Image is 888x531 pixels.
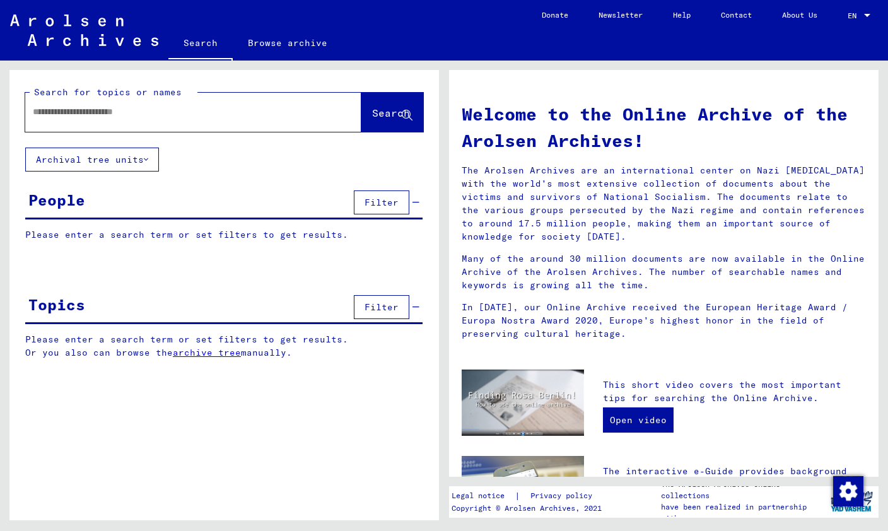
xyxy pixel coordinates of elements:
[10,15,158,46] img: Arolsen_neg.svg
[603,378,866,405] p: This short video covers the most important tips for searching the Online Archive.
[452,489,607,503] div: |
[354,190,409,214] button: Filter
[462,164,866,243] p: The Arolsen Archives are an international center on Nazi [MEDICAL_DATA] with the world’s most ext...
[833,476,863,506] div: Change consent
[661,501,825,524] p: have been realized in partnership with
[462,370,584,436] img: video.jpg
[833,476,863,506] img: Change consent
[462,252,866,292] p: Many of the around 30 million documents are now available in the Online Archive of the Arolsen Ar...
[365,301,399,313] span: Filter
[34,86,182,98] mat-label: Search for topics or names
[848,11,862,20] span: EN
[25,228,423,242] p: Please enter a search term or set filters to get results.
[25,148,159,172] button: Archival tree units
[462,101,866,154] h1: Welcome to the Online Archive of the Arolsen Archives!
[452,489,515,503] a: Legal notice
[354,295,409,319] button: Filter
[603,407,674,433] a: Open video
[28,293,85,316] div: Topics
[372,107,410,119] span: Search
[28,189,85,211] div: People
[25,333,423,359] p: Please enter a search term or set filters to get results. Or you also can browse the manually.
[173,347,241,358] a: archive tree
[828,486,875,517] img: yv_logo.png
[168,28,233,61] a: Search
[452,503,607,514] p: Copyright © Arolsen Archives, 2021
[365,197,399,208] span: Filter
[361,93,423,132] button: Search
[520,489,607,503] a: Privacy policy
[661,479,825,501] p: The Arolsen Archives online collections
[462,301,866,341] p: In [DATE], our Online Archive received the European Heritage Award / Europa Nostra Award 2020, Eu...
[233,28,342,58] a: Browse archive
